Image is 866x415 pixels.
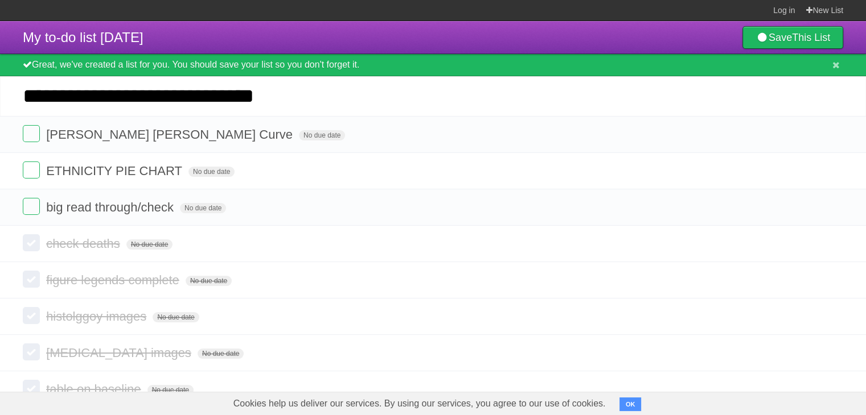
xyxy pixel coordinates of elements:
label: Done [23,307,40,324]
span: No due date [186,276,232,286]
span: No due date [299,130,345,140]
b: This List [792,32,830,43]
span: ETHNICITY PIE CHART [46,164,185,178]
a: SaveThis List [742,26,843,49]
span: No due date [188,167,235,177]
label: Done [23,234,40,251]
span: [PERSON_NAME] [PERSON_NAME] Curve [46,127,295,142]
span: [MEDICAL_DATA] images [46,346,194,360]
span: Cookies help us deliver our services. By using our services, you agree to our use of cookies. [222,392,617,415]
span: No due date [198,348,244,359]
span: No due date [153,312,199,322]
span: My to-do list [DATE] [23,30,143,45]
span: No due date [147,385,194,395]
label: Done [23,161,40,179]
label: Done [23,125,40,142]
label: Done [23,198,40,215]
label: Done [23,271,40,288]
span: No due date [180,203,226,213]
span: figure legends complete [46,273,182,287]
span: No due date [126,239,173,250]
button: OK [619,397,642,411]
label: Done [23,343,40,360]
span: big read through/check [46,200,177,214]
span: histolggoy images [46,309,149,323]
label: Done [23,380,40,397]
span: table on baseline [46,382,143,396]
span: check deaths [46,236,123,251]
